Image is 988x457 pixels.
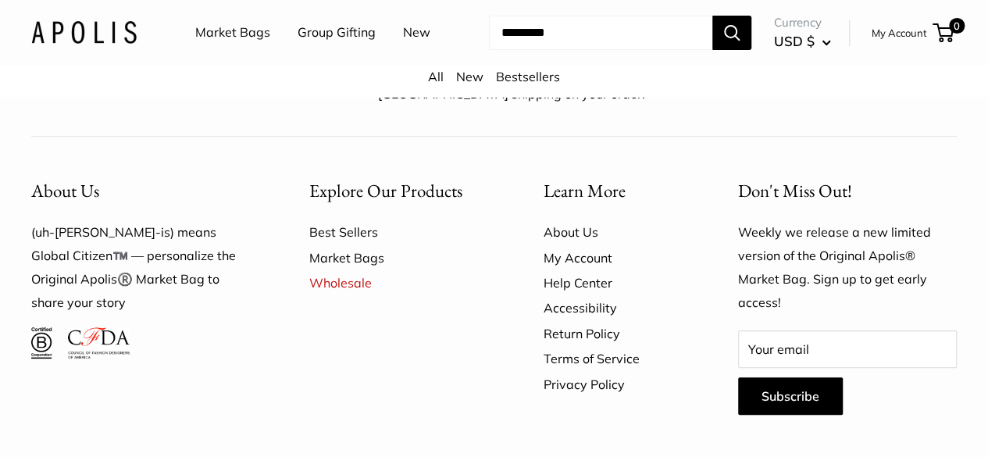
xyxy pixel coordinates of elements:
a: Terms of Service [544,346,683,371]
img: Certified B Corporation [31,327,52,359]
a: Market Bags [195,21,270,45]
a: Help Center [544,270,683,295]
span: Learn More [544,179,626,202]
button: Explore Our Products [309,176,489,206]
p: (uh-[PERSON_NAME]-is) means Global Citizen™️ — personalize the Original Apolis®️ Market Bag to sh... [31,221,255,315]
a: Group Gifting [298,21,376,45]
button: Subscribe [738,377,843,415]
span: USD $ [774,33,815,49]
a: All [428,69,444,84]
input: Search... [489,16,712,50]
img: Apolis [31,21,137,44]
a: Best Sellers [309,220,489,245]
span: Currency [774,12,831,34]
img: Council of Fashion Designers of America Member [68,327,130,359]
span: About Us [31,179,99,202]
a: Wholesale [309,270,489,295]
a: New [456,69,483,84]
button: Search [712,16,751,50]
a: About Us [544,220,683,245]
span: 0 [949,18,965,34]
a: My Account [544,245,683,270]
p: Don't Miss Out! [738,176,957,206]
a: 0 [934,23,954,42]
a: New [403,21,430,45]
a: My Account [872,23,927,42]
a: Privacy Policy [544,372,683,397]
a: Bestsellers [496,69,560,84]
a: Return Policy [544,321,683,346]
a: Accessibility [544,295,683,320]
button: About Us [31,176,255,206]
span: Explore Our Products [309,179,462,202]
button: USD $ [774,29,831,54]
button: Learn More [544,176,683,206]
a: Market Bags [309,245,489,270]
p: Weekly we release a new limited version of the Original Apolis® Market Bag. Sign up to get early ... [738,221,957,315]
